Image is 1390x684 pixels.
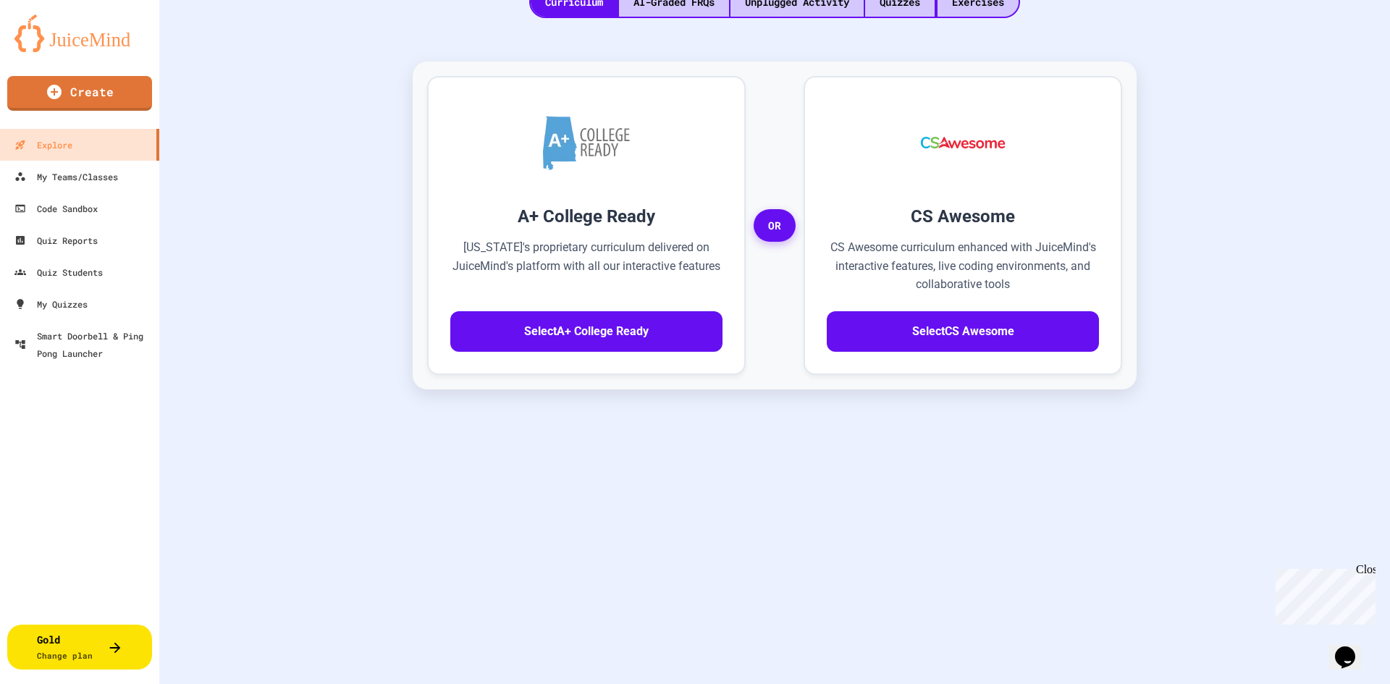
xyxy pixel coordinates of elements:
[827,311,1099,352] button: SelectCS Awesome
[450,238,723,294] p: [US_STATE]'s proprietary curriculum delivered on JuiceMind's platform with all our interactive fe...
[1270,563,1376,625] iframe: chat widget
[14,200,98,217] div: Code Sandbox
[14,295,88,313] div: My Quizzes
[14,168,118,185] div: My Teams/Classes
[1329,626,1376,670] iframe: chat widget
[14,232,98,249] div: Quiz Reports
[754,209,796,242] span: OR
[37,650,93,661] span: Change plan
[906,99,1020,186] img: CS Awesome
[6,6,100,92] div: Chat with us now!Close
[543,116,630,170] img: A+ College Ready
[7,76,152,111] a: Create
[14,327,153,362] div: Smart Doorbell & Ping Pong Launcher
[827,203,1099,229] h3: CS Awesome
[450,311,723,352] button: SelectA+ College Ready
[14,263,103,281] div: Quiz Students
[37,632,93,662] div: Gold
[450,203,723,229] h3: A+ College Ready
[14,136,72,153] div: Explore
[14,14,145,52] img: logo-orange.svg
[827,238,1099,294] p: CS Awesome curriculum enhanced with JuiceMind's interactive features, live coding environments, a...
